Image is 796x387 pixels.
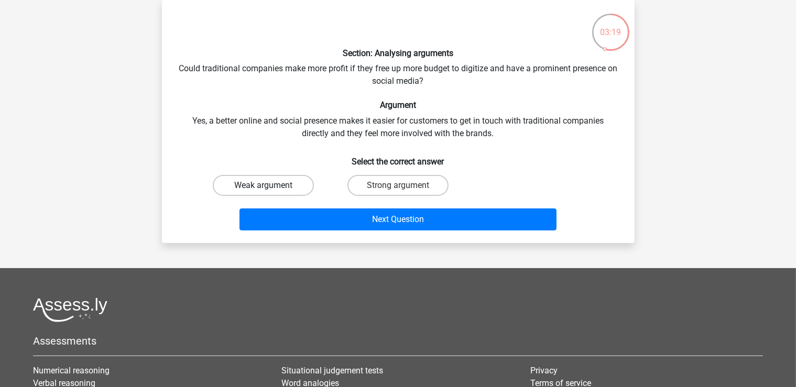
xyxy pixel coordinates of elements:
h6: Section: Analysing arguments [179,48,618,58]
button: Next Question [239,208,557,230]
h6: Argument [179,100,618,110]
h6: Select the correct answer [179,148,618,167]
img: Assessly logo [33,297,107,322]
label: Weak argument [213,175,314,196]
a: Numerical reasoning [33,366,110,375]
div: Could traditional companies make more profit if they free up more budget to digitize and have a p... [166,8,630,235]
a: Privacy [530,366,558,375]
div: 03:19 [591,13,630,39]
a: Situational judgement tests [281,366,383,375]
label: Strong argument [347,175,449,196]
h5: Assessments [33,335,763,347]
